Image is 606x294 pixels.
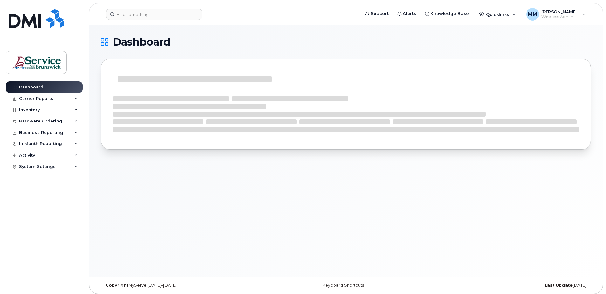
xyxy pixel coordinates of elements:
strong: Copyright [106,283,128,288]
strong: Last Update [545,283,573,288]
a: Keyboard Shortcuts [322,283,364,288]
div: MyServe [DATE]–[DATE] [101,283,264,288]
span: Dashboard [113,37,170,47]
div: [DATE] [428,283,591,288]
